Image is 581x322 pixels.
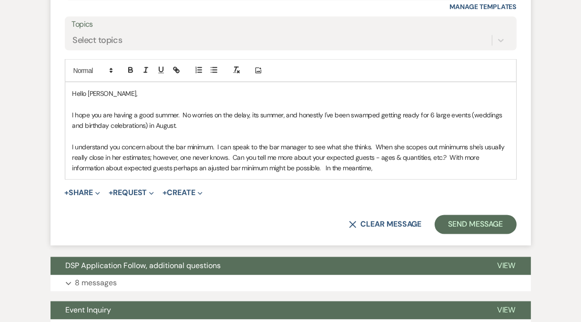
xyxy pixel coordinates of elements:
button: Request [109,189,154,197]
button: View [482,301,531,320]
span: View [497,305,516,315]
button: DSP Application Follow, additional questions [51,257,482,275]
span: + [109,189,113,197]
button: View [482,257,531,275]
button: Clear message [349,221,421,229]
label: Topics [72,18,510,31]
p: I understand you concern about the bar minimum. I can speak to the bar manager to see what she th... [72,142,509,174]
button: Send Message [435,215,516,234]
p: Hello [PERSON_NAME], [72,88,509,99]
span: + [163,189,167,197]
span: + [65,189,69,197]
p: I hope you are having a good summer. No worries on the delay, its summer, and honestly I've been ... [72,110,509,131]
span: DSP Application Follow, additional questions [66,261,221,271]
span: View [497,261,516,271]
a: Manage Templates [450,2,517,11]
button: Create [163,189,202,197]
button: Event Inquiry [51,301,482,320]
p: 8 messages [75,277,117,290]
button: Share [65,189,101,197]
button: 8 messages [51,275,531,291]
div: Select topics [73,34,122,47]
span: Event Inquiry [66,305,112,315]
